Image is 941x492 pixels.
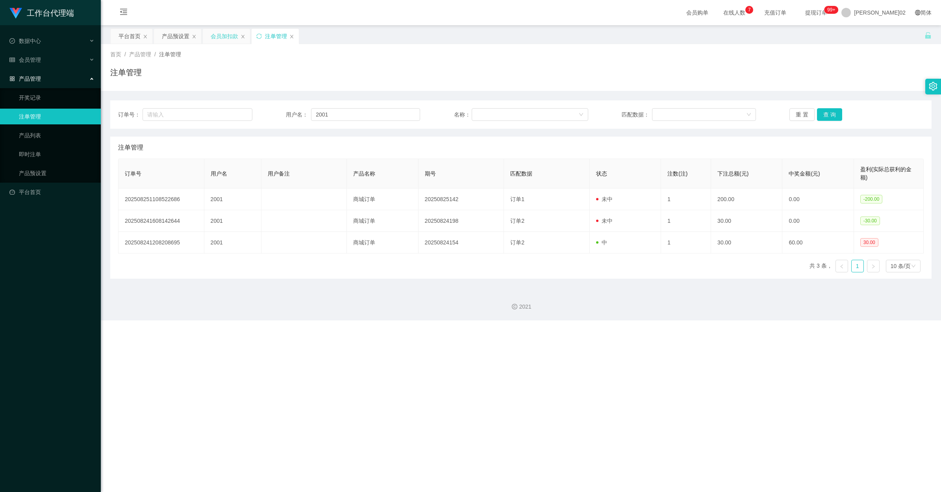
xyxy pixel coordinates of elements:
a: 工作台代理端 [9,9,74,16]
span: 用户备注 [268,170,290,177]
font: 充值订单 [764,9,786,16]
td: 30.00 [711,210,782,232]
i: 图标： check-circle-o [9,38,15,44]
i: 图标： 向下 [911,264,916,269]
i: 图标： 同步 [256,33,262,39]
span: 盈利(实际总获利的金额) [860,166,912,181]
li: 1 [851,260,864,272]
span: / [124,51,126,57]
div: 平台首页 [119,29,141,44]
td: 202508241608142644 [119,210,204,232]
a: 1 [852,260,863,272]
button: 查 询 [817,108,842,121]
i: 图标： AppStore-O [9,76,15,81]
img: logo.9652507e.png [9,8,22,19]
span: 订单1 [510,196,524,202]
a: 图标： 仪表板平台首页 [9,184,94,200]
div: 会员加扣款 [211,29,238,44]
td: 60.00 [782,232,854,253]
span: 首页 [110,51,121,57]
span: 状态 [596,170,607,177]
input: 请输入 [311,108,420,121]
span: -30.00 [860,216,880,225]
font: 未中 [602,218,613,224]
font: 产品管理 [19,76,41,82]
i: 图标： 关闭 [143,34,148,39]
font: 简体 [921,9,932,16]
span: -200.00 [860,195,883,203]
td: 2001 [204,189,261,210]
font: 数据中心 [19,38,41,44]
i: 图标： 解锁 [924,32,932,39]
span: 注单管理 [118,143,143,152]
a: 即时注单 [19,146,94,162]
i: 图标： 关闭 [192,34,196,39]
button: 重 置 [789,108,815,121]
i: 图标： table [9,57,15,63]
td: 1 [661,232,711,253]
h1: 工作台代理端 [27,0,74,26]
span: 下注总额(元) [717,170,748,177]
span: 期号 [425,170,436,177]
span: 匹配数据 [510,170,532,177]
td: 0.00 [782,210,854,232]
td: 30.00 [711,232,782,253]
td: 2001 [204,232,261,253]
span: 注单管理 [159,51,181,57]
sup: 7 [745,6,753,14]
i: 图标： 关闭 [289,34,294,39]
span: 匹配数据： [622,111,652,119]
font: 提现订单 [805,9,827,16]
span: 30.00 [860,238,878,247]
td: 0.00 [782,189,854,210]
span: 产品名称 [353,170,375,177]
td: 商城订单 [347,210,418,232]
h1: 注单管理 [110,67,142,78]
span: / [154,51,156,57]
font: 在线人数 [723,9,745,16]
span: 名称： [454,111,472,119]
input: 请输入 [143,108,252,121]
td: 20250824154 [419,232,504,253]
div: 10 条/页 [891,260,911,272]
td: 商城订单 [347,232,418,253]
i: 图标：左 [839,264,844,269]
td: 200.00 [711,189,782,210]
i: 图标： 关闭 [241,34,245,39]
i: 图标： menu-fold [110,0,137,26]
a: 注单管理 [19,109,94,124]
span: 订单2 [510,239,524,246]
td: 202508251108522686 [119,189,204,210]
a: 开奖记录 [19,90,94,105]
i: 图标： 向下 [747,112,751,118]
li: 下一页 [867,260,880,272]
i: 图标： 设置 [929,82,937,91]
span: 用户名： [286,111,311,119]
div: 产品预设置 [162,29,189,44]
span: 订单号： [118,111,143,119]
font: 中 [602,239,607,246]
sup: 952 [824,6,838,14]
td: 202508241208208695 [119,232,204,253]
td: 商城订单 [347,189,418,210]
i: 图标： 向下 [579,112,583,118]
span: 注数(注) [667,170,687,177]
font: 未中 [602,196,613,202]
a: 产品列表 [19,128,94,143]
td: 20250825142 [419,189,504,210]
font: 会员管理 [19,57,41,63]
span: 用户名 [211,170,227,177]
i: 图标： global [915,10,921,15]
li: 上一页 [835,260,848,272]
font: 2021 [519,303,531,310]
div: 注单管理 [265,29,287,44]
td: 1 [661,210,711,232]
span: 订单2 [510,218,524,224]
li: 共 3 条， [809,260,832,272]
p: 7 [748,6,751,14]
span: 产品管理 [129,51,151,57]
span: 订单号 [125,170,141,177]
i: 图标： 右 [871,264,876,269]
a: 产品预设置 [19,165,94,181]
td: 2001 [204,210,261,232]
